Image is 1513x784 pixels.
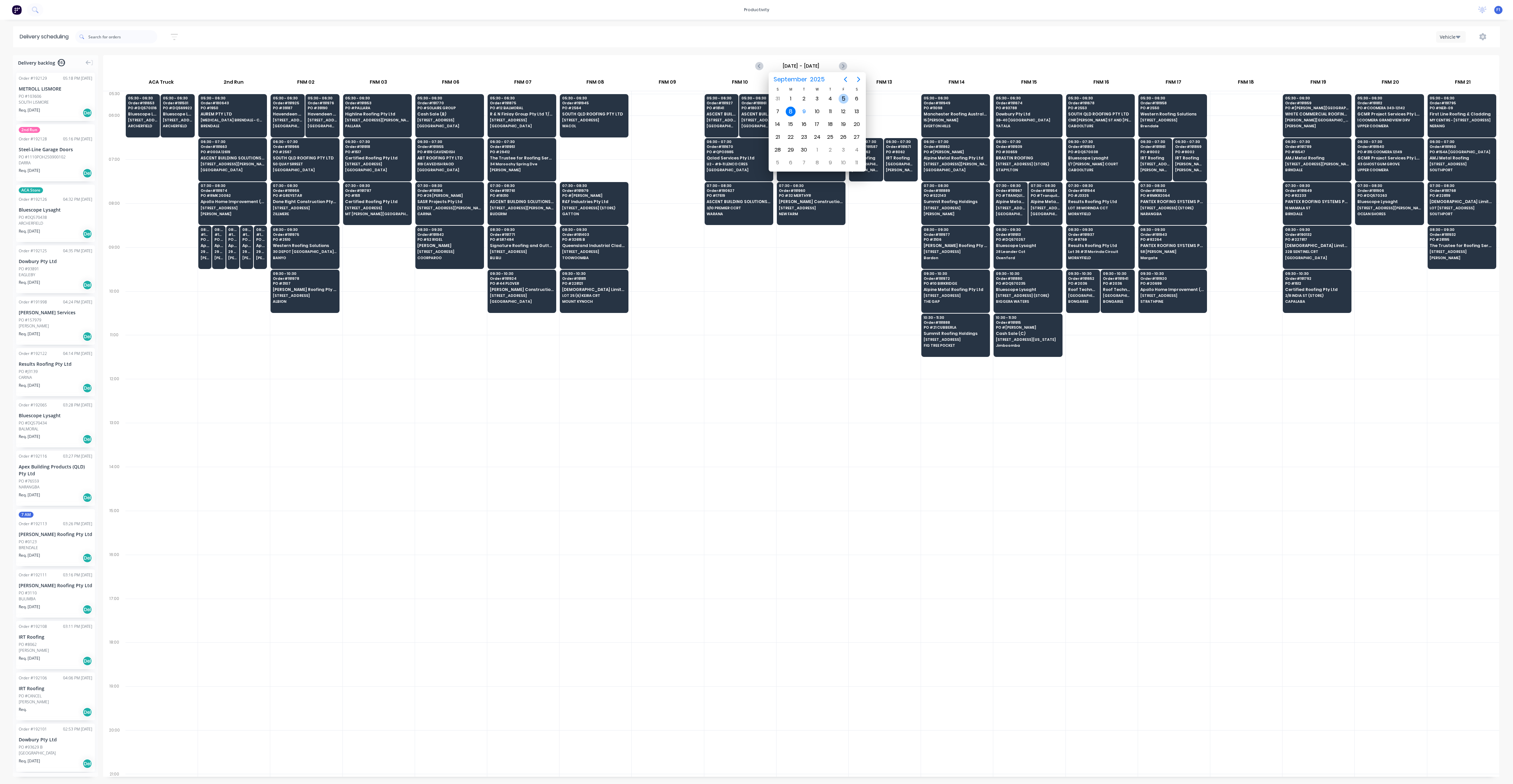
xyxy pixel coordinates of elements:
[490,168,554,172] span: [PERSON_NAME]
[924,168,987,172] span: [GEOGRAPHIC_DATA]
[707,96,736,100] span: 05:30 - 06:30
[1357,162,1421,166] span: 43 GHOSTGUM GROVE
[1068,101,1132,105] span: Order # 191678
[825,145,835,155] div: Thursday, October 2, 2025
[490,140,554,144] span: 06:30 - 07:30
[63,75,92,81] div: 05:18 PM [DATE]
[996,106,1060,110] span: PO # 93788
[996,162,1060,166] span: [STREET_ADDRESS] (STORE)
[812,158,822,168] div: Wednesday, October 8, 2025
[201,150,264,154] span: PO # 000A 12619
[201,101,264,105] span: Order # 180643
[273,101,302,105] span: Order # 191925
[1068,145,1132,149] span: Order # 191803
[924,124,987,128] span: EVERTON HILLS
[308,112,337,116] span: Havendeen Roofing Pty Ltd
[799,145,809,155] div: Tuesday, September 30, 2025
[1357,118,1421,122] span: 1 COOMERA GRANDVIEW DRV
[1282,76,1354,91] div: FNM 19
[417,124,481,128] span: [GEOGRAPHIC_DATA]
[996,124,1060,128] span: YATALA
[924,140,987,144] span: 06:30 - 07:30
[201,106,264,110] span: PO # 1950
[273,150,337,154] span: PO # 2567
[1068,96,1132,100] span: 05:30 - 06:30
[1285,162,1349,166] span: [STREET_ADDRESS][PERSON_NAME]
[852,132,862,142] div: Saturday, September 27, 2025
[562,118,626,122] span: [STREET_ADDRESS]
[19,146,92,153] div: Steel-Line Garage Doors
[773,107,782,116] div: Sunday, September 7, 2025
[19,136,47,142] div: Order # 192128
[345,162,409,166] span: [STREET_ADDRESS]
[825,132,835,142] div: Thursday, September 25, 2025
[1285,150,1349,154] span: PO # 16547
[741,96,771,100] span: 05:30 - 06:30
[490,156,554,160] span: The Trustee for Roofing Services QLD Trust
[487,76,559,91] div: FNM 07
[1357,106,1421,110] span: PO # COOMERA 343-12142
[1427,76,1499,91] div: FNM 21
[417,145,481,149] span: Order # 191955
[103,90,125,112] div: 05:30
[308,101,337,105] span: Order # 191976
[1285,156,1349,160] span: AMJ Metal Roofing
[1140,140,1170,144] span: 06:30 - 07:30
[1140,118,1204,122] span: [STREET_ADDRESS]
[490,124,554,128] span: [GEOGRAPHIC_DATA]
[103,112,125,155] div: 06:00
[417,156,481,160] span: ABT ROOFING PTY LTD
[1430,101,1493,105] span: Order # 191795
[773,119,782,129] div: Sunday, September 14, 2025
[1430,106,1493,110] span: PO # NER-09
[1068,156,1132,160] span: Bluescope Lysaght
[201,118,264,122] span: [MEDICAL_DATA] BRENDALE - CNR [PERSON_NAME] & [GEOGRAPHIC_DATA]
[1285,96,1349,100] span: 05:30 - 06:30
[19,160,92,166] div: DARRA
[851,150,881,154] span: PO # 8062
[18,59,55,66] span: Delivery backlog
[201,156,264,160] span: ASCENT BUILDING SOLUTIONS PTY LTD
[417,118,481,122] span: [STREET_ADDRESS]
[812,94,822,104] div: Wednesday, September 3, 2025
[741,106,771,110] span: PO # 18037
[1068,168,1132,172] span: CABOOLTURE
[273,106,302,110] span: PO # 39187
[1068,112,1132,116] span: SOUTH QLD ROOFING PTY LTD
[19,168,40,174] span: Req. [DATE]
[128,101,158,105] span: Order # 191653
[417,96,481,100] span: 05:30 - 06:30
[850,87,863,92] div: S
[812,132,822,142] div: Wednesday, September 24, 2025
[128,124,158,128] span: ARCHERFIELD
[924,156,987,160] span: Alpine Metal Roofing Pty Ltd
[851,145,881,149] span: Order # 191587
[996,140,1060,144] span: 06:30 - 07:30
[163,118,192,122] span: [STREET_ADDRESS][PERSON_NAME] (STORE)
[1430,162,1493,166] span: [STREET_ADDRESS]
[270,76,342,91] div: FNM 02
[704,76,776,91] div: FNM 10
[1430,145,1493,149] span: Order # 191950
[924,101,987,105] span: Order # 191949
[1140,101,1204,105] span: Order # 191958
[1175,140,1205,144] span: 06:30 - 07:30
[417,168,481,172] span: [GEOGRAPHIC_DATA]
[741,124,771,128] span: [GEOGRAPHIC_DATA]
[851,168,881,172] span: [PERSON_NAME]
[19,75,47,81] div: Order # 192129
[839,119,848,129] div: Friday, September 19, 2025
[851,162,881,166] span: [GEOGRAPHIC_DATA]
[1068,140,1132,144] span: 06:30 - 07:30
[839,94,848,104] div: Friday, September 5, 2025
[707,106,736,110] span: PO # 18141
[345,168,409,172] span: [GEOGRAPHIC_DATA]
[345,145,409,149] span: Order # 191918
[273,118,302,122] span: [STREET_ADDRESS]
[163,124,192,128] span: ARCHERFIELD
[784,87,797,92] div: M
[273,124,302,128] span: [GEOGRAPHIC_DATA]
[490,145,554,149] span: Order # 191951
[1175,156,1205,160] span: IRT Roofing
[996,145,1060,149] span: Order # 191939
